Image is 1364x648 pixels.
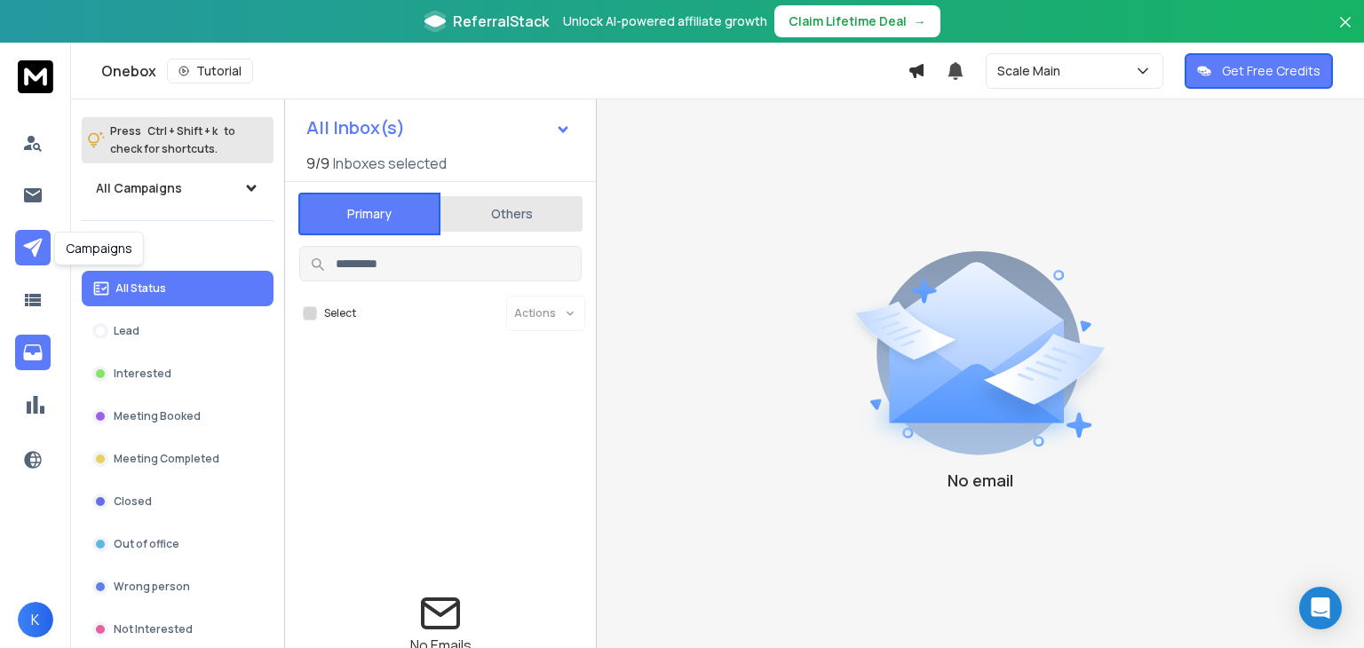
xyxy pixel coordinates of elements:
[114,494,152,509] p: Closed
[114,409,201,423] p: Meeting Booked
[82,569,274,605] button: Wrong person
[167,59,253,83] button: Tutorial
[114,324,139,338] p: Lead
[114,537,179,551] p: Out of office
[101,59,908,83] div: Onebox
[324,306,356,320] label: Select
[997,62,1067,80] p: Scale Main
[82,271,274,306] button: All Status
[774,5,940,37] button: Claim Lifetime Deal→
[306,153,329,174] span: 9 / 9
[114,367,171,381] p: Interested
[18,602,53,637] button: K
[306,119,405,137] h1: All Inbox(s)
[115,281,166,296] p: All Status
[1185,53,1333,89] button: Get Free Credits
[96,179,182,197] h1: All Campaigns
[1222,62,1320,80] p: Get Free Credits
[298,193,440,235] button: Primary
[114,622,193,636] p: Not Interested
[453,11,549,32] span: ReferralStack
[914,12,926,30] span: →
[145,121,220,141] span: Ctrl + Shift + k
[82,356,274,391] button: Interested
[948,468,1013,493] p: No email
[54,232,144,265] div: Campaigns
[82,484,274,519] button: Closed
[82,313,274,349] button: Lead
[82,441,274,477] button: Meeting Completed
[82,612,274,647] button: Not Interested
[82,170,274,206] button: All Campaigns
[82,526,274,562] button: Out of office
[114,580,190,594] p: Wrong person
[292,110,585,146] button: All Inbox(s)
[82,399,274,434] button: Meeting Booked
[1299,587,1342,629] div: Open Intercom Messenger
[1334,11,1357,53] button: Close banner
[110,122,235,158] p: Press to check for shortcuts.
[333,153,447,174] h3: Inboxes selected
[563,12,767,30] p: Unlock AI-powered affiliate growth
[114,452,219,466] p: Meeting Completed
[440,194,583,233] button: Others
[82,235,274,260] h3: Filters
